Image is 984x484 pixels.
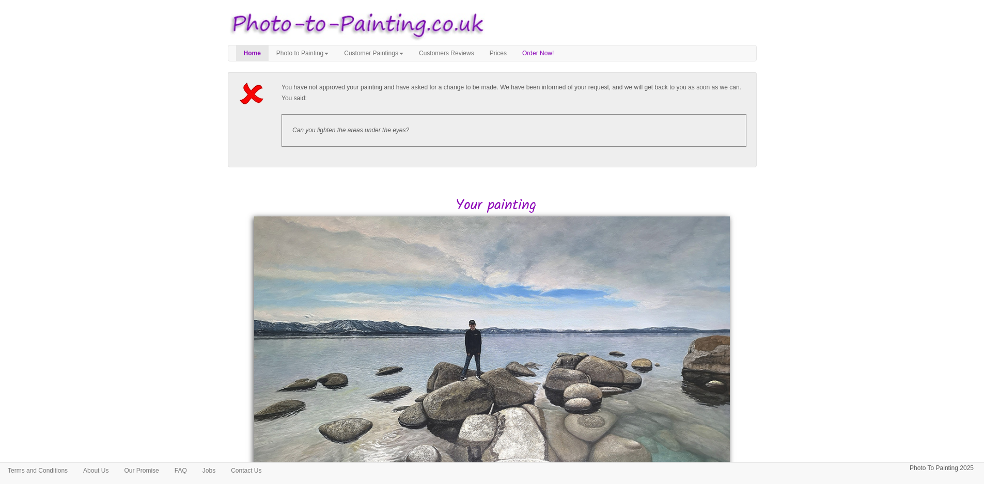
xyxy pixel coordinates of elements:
h2: Your painting [236,198,757,214]
a: Home [236,45,269,61]
i: Can you lighten the areas under the eyes? [292,127,409,134]
img: Not Approved [238,82,268,105]
a: Our Promise [116,463,166,478]
a: About Us [75,463,116,478]
a: Customers Reviews [411,45,482,61]
a: Contact Us [223,463,269,478]
img: Photo to Painting [223,5,487,45]
a: Jobs [195,463,223,478]
a: Customer Paintings [336,45,411,61]
p: Photo To Painting 2025 [910,463,974,474]
a: Photo to Painting [269,45,336,61]
a: FAQ [167,463,195,478]
p: You have not approved your painting and have asked for a change to be made. We have been informed... [282,82,746,104]
a: Order Now! [514,45,561,61]
a: Prices [482,45,514,61]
